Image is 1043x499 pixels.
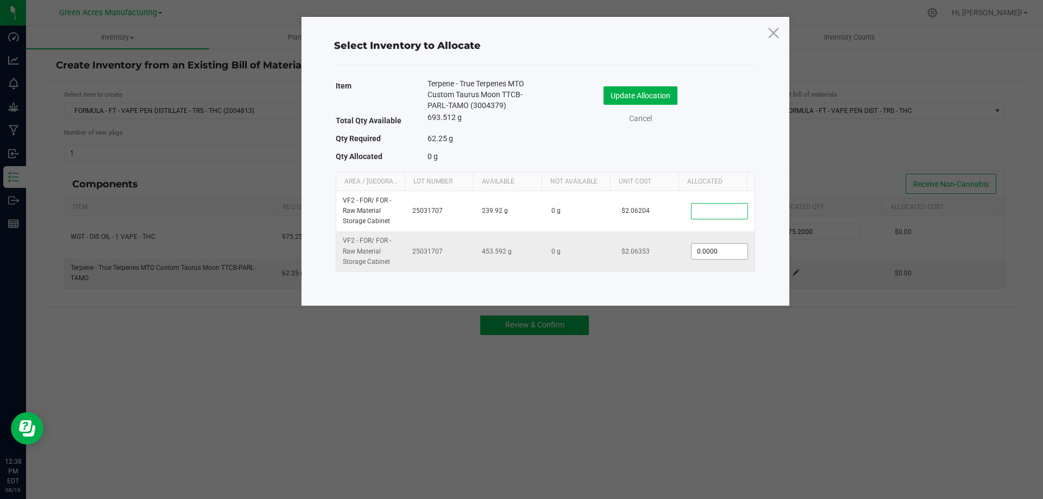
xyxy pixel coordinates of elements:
[343,237,391,265] span: VF2 - FOR / FOR - Raw Material Storage Cabinet
[473,173,542,191] th: Available
[482,207,508,214] span: 239.92 g
[336,113,401,128] label: Total Qty Available
[621,207,650,214] span: $2.06204
[621,248,650,255] span: $2.06353
[336,78,351,93] label: Item
[343,197,391,225] span: VF2 - FOR / FOR - Raw Material Storage Cabinet
[406,191,475,232] td: 25031707
[619,113,662,124] a: Cancel
[542,173,610,191] th: Not Available
[610,173,678,191] th: Unit Cost
[428,113,462,122] span: 693.512 g
[551,207,561,214] span: 0 g
[11,412,43,445] iframe: Resource center
[336,131,381,146] label: Qty Required
[604,86,677,105] button: Update Allocation
[678,173,747,191] th: Allocated
[336,173,405,191] th: Area / [GEOGRAPHIC_DATA]
[336,149,382,164] label: Qty Allocated
[405,173,473,191] th: Lot Number
[482,248,512,255] span: 453.592 g
[428,78,529,111] span: Terpene - True Terpenes MTO Custom Taurus Moon TTCB-PARL-TAMO (3004379)
[334,40,481,52] span: Select Inventory to Allocate
[428,152,438,161] span: 0 g
[551,248,561,255] span: 0 g
[428,134,453,143] span: 62.25 g
[406,231,475,271] td: 25031707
